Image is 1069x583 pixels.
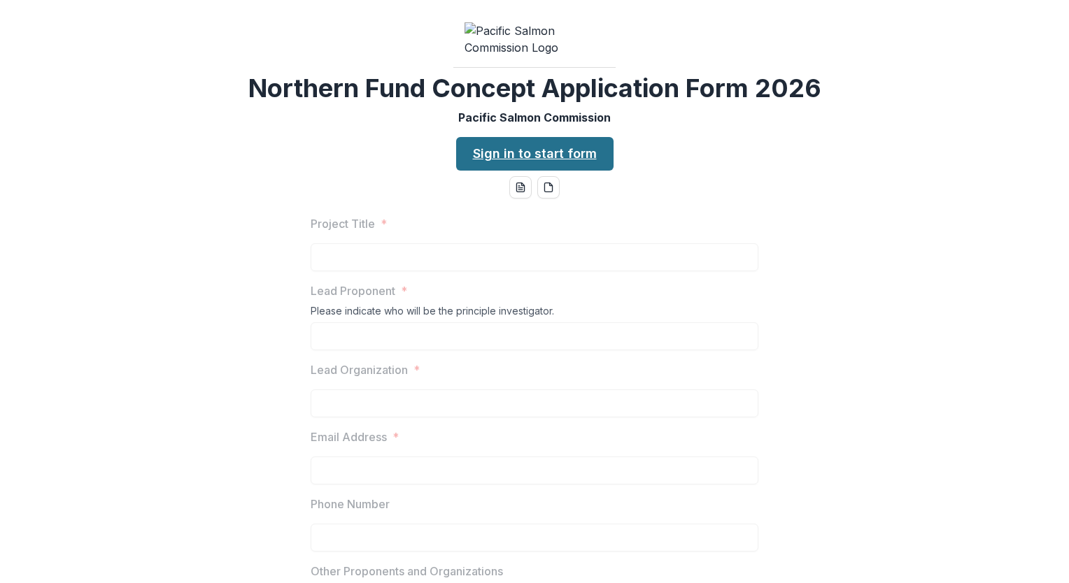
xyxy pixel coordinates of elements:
[509,176,532,199] button: word-download
[311,282,395,299] p: Lead Proponent
[311,429,387,445] p: Email Address
[311,563,503,580] p: Other Proponents and Organizations
[311,305,758,322] div: Please indicate who will be the principle investigator.
[456,137,614,171] a: Sign in to start form
[458,109,611,126] p: Pacific Salmon Commission
[465,22,604,56] img: Pacific Salmon Commission Logo
[311,496,390,512] p: Phone Number
[311,361,408,378] p: Lead Organization
[311,215,375,232] p: Project Title
[248,73,821,103] h2: Northern Fund Concept Application Form 2026
[537,176,560,199] button: pdf-download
